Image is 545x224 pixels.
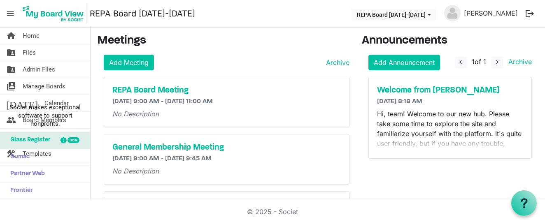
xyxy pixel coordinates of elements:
[112,155,341,163] h6: [DATE] 9:00 AM - [DATE] 9:45 AM
[112,143,341,152] a: General Membership Meeting
[20,3,86,24] img: My Board View Logo
[247,208,298,216] a: © 2025 - Societ
[6,28,16,44] span: home
[68,137,79,143] div: new
[352,9,436,20] button: REPA Board 2025-2026 dropdownbutton
[90,5,195,22] a: REPA Board [DATE]-[DATE]
[461,5,521,21] a: [PERSON_NAME]
[494,58,501,66] span: navigate_next
[112,98,341,106] h6: [DATE] 9:00 AM - [DATE] 11:00 AM
[377,85,523,95] a: Welcome from [PERSON_NAME]
[377,98,422,105] span: [DATE] 8:18 AM
[457,58,464,66] span: navigate_before
[521,5,538,22] button: logout
[6,166,45,182] span: Partner Web
[377,109,523,198] p: Hi, team! Welcome to our new hub. Please take some time to explore the site and familiarize yours...
[455,56,466,69] button: navigate_before
[97,34,349,48] h3: Meetings
[4,103,86,128] span: Societ makes exceptional software to support nonprofits.
[23,28,40,44] span: Home
[44,95,69,111] span: Calendar
[6,132,50,148] span: Glass Register
[472,58,486,66] span: of 1
[6,44,16,61] span: folder_shared
[362,34,538,48] h3: Announcements
[112,166,341,176] p: No Description
[323,58,349,67] a: Archive
[6,61,16,78] span: folder_shared
[23,61,55,78] span: Admin Files
[104,55,154,70] a: Add Meeting
[491,56,503,69] button: navigate_next
[112,85,341,95] a: REPA Board Meeting
[6,149,30,165] span: Sumac
[2,6,18,21] span: menu
[6,182,33,199] span: Frontier
[6,78,16,95] span: switch_account
[20,3,90,24] a: My Board View Logo
[23,44,36,61] span: Files
[505,58,532,66] a: Archive
[23,78,65,95] span: Manage Boards
[368,55,440,70] a: Add Announcement
[444,5,461,21] img: no-profile-picture.svg
[6,95,38,111] span: [DATE]
[112,109,341,119] p: No Description
[472,58,475,66] span: 1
